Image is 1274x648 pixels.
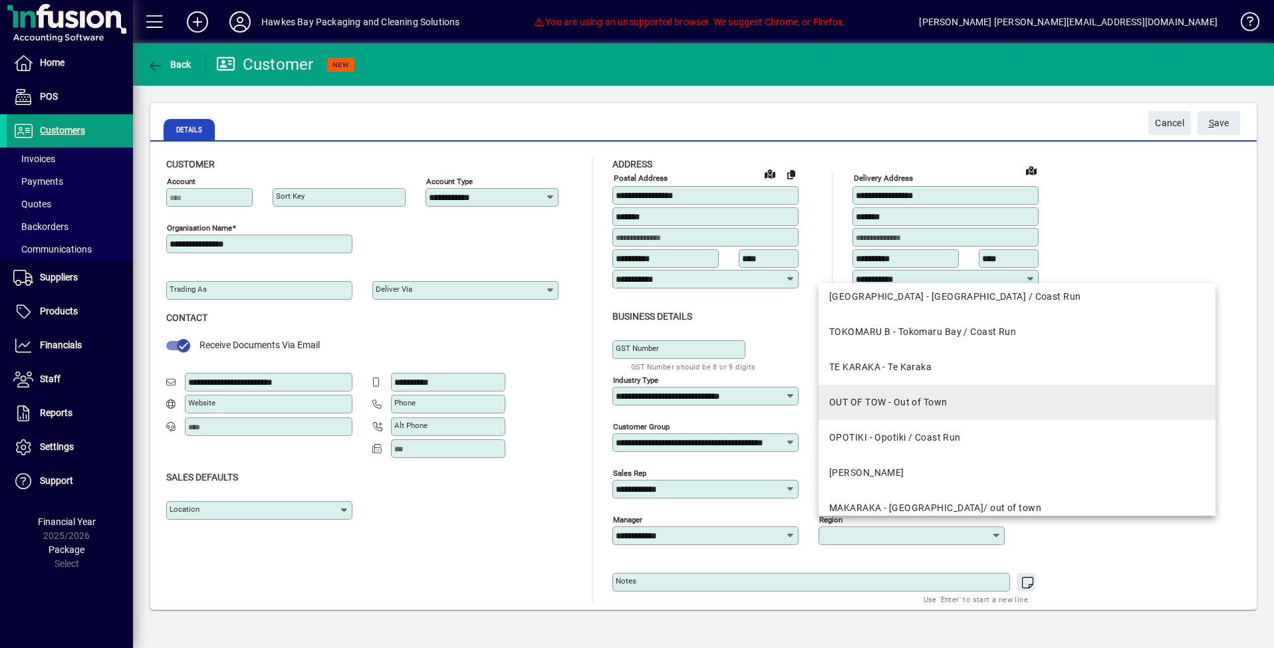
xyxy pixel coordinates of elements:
[1209,112,1229,134] span: ave
[829,466,904,480] div: [PERSON_NAME]
[781,163,802,185] button: Copy to Delivery address
[829,501,1041,515] div: MAKARAKA - [GEOGRAPHIC_DATA]/ out of town
[176,10,219,34] button: Add
[819,279,1215,314] mat-option: TOLAGA BAY - Tolaga Bay / Coast Run
[829,431,961,445] div: OPOTIKI - Opotiki / Coast Run
[7,148,133,170] a: Invoices
[13,244,92,255] span: Communications
[616,576,636,586] mat-label: Notes
[144,53,195,76] button: Back
[164,119,215,140] span: Details
[199,340,320,350] span: Receive Documents Via Email
[1148,111,1191,135] button: Cancel
[7,261,133,294] a: Suppliers
[188,398,215,407] mat-label: Website
[13,154,55,164] span: Invoices
[1209,118,1214,128] span: S
[819,314,1215,350] mat-option: TOKOMARU B - Tokomaru Bay / Coast Run
[13,199,51,209] span: Quotes
[7,329,133,362] a: Financials
[40,57,64,68] span: Home
[7,295,133,328] a: Products
[40,272,78,282] span: Suppliers
[167,223,232,233] mat-label: Organisation name
[376,284,412,294] mat-label: Deliver via
[261,11,460,33] div: Hawkes Bay Packaging and Cleaning Solutions
[819,455,1215,490] mat-option: NAPIER - Napier
[394,421,428,430] mat-label: Alt Phone
[7,238,133,261] a: Communications
[332,60,349,69] span: NEW
[1021,160,1042,181] a: View on map
[276,191,305,201] mat-label: Sort key
[829,325,1016,339] div: TOKOMARU B - Tokomaru Bay / Coast Run
[147,59,191,70] span: Back
[612,159,652,169] span: Address
[613,375,658,384] mat-label: Industry type
[7,363,133,396] a: Staff
[40,407,72,418] span: Reports
[170,504,199,514] mat-label: Location
[829,360,932,374] div: TE KARAKA - Te Karaka
[631,359,756,374] mat-hint: GST Number should be 8 or 9 digits
[819,490,1215,526] mat-option: MAKARAKA - Makaraka/ out of town
[613,421,670,431] mat-label: Customer group
[170,284,207,294] mat-label: Trading as
[7,397,133,430] a: Reports
[40,306,78,316] span: Products
[7,47,133,80] a: Home
[1155,112,1184,134] span: Cancel
[216,54,314,75] div: Customer
[612,311,692,322] span: Business details
[7,80,133,114] a: POS
[133,53,206,76] app-page-header-button: Back
[7,170,133,193] a: Payments
[1198,111,1240,135] button: Save
[166,472,238,483] span: Sales defaults
[819,514,842,524] mat-label: Region
[167,177,195,186] mat-label: Account
[924,592,1028,607] mat-hint: Use 'Enter' to start a new line
[759,163,781,184] a: View on map
[219,10,261,34] button: Profile
[40,340,82,350] span: Financials
[426,177,473,186] mat-label: Account Type
[38,516,96,527] span: Financial Year
[819,350,1215,385] mat-option: TE KARAKA - Te Karaka
[40,441,74,452] span: Settings
[13,221,68,232] span: Backorders
[819,420,1215,455] mat-option: OPOTIKI - Opotiki / Coast Run
[166,159,215,169] span: Customer
[166,312,207,323] span: Contact
[40,91,58,102] span: POS
[829,290,1081,304] div: [GEOGRAPHIC_DATA] - [GEOGRAPHIC_DATA] / Coast Run
[613,468,646,477] mat-label: Sales rep
[7,193,133,215] a: Quotes
[7,215,133,238] a: Backorders
[13,176,63,187] span: Payments
[40,475,73,486] span: Support
[40,125,85,136] span: Customers
[49,544,84,555] span: Package
[394,398,416,407] mat-label: Phone
[613,514,642,524] mat-label: Manager
[1231,3,1257,46] a: Knowledge Base
[7,431,133,464] a: Settings
[829,395,948,409] div: OUT OF TOW - Out of Town
[534,17,845,27] span: You are using an unsupported browser. We suggest Chrome, or Firefox.
[616,344,659,353] mat-label: GST Number
[40,374,61,384] span: Staff
[919,11,1217,33] div: [PERSON_NAME] [PERSON_NAME][EMAIL_ADDRESS][DOMAIN_NAME]
[7,465,133,498] a: Support
[819,385,1215,420] mat-option: OUT OF TOW - Out of Town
